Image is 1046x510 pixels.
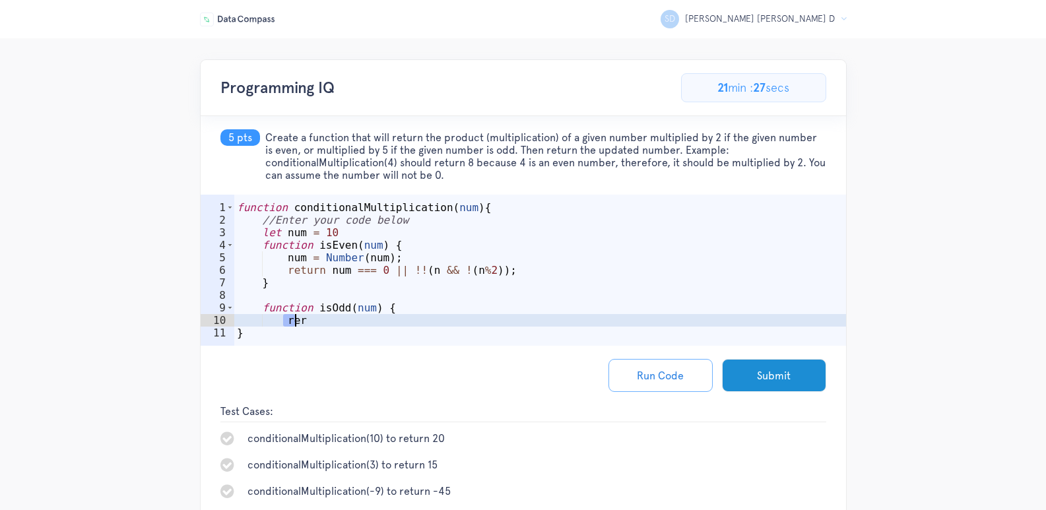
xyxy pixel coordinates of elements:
div: 10 [201,314,234,327]
div: 5 [201,251,234,264]
button: SD [PERSON_NAME] [PERSON_NAME] D [661,10,847,28]
div: 1 [201,201,234,214]
span: 21 [717,80,728,95]
span: conditionalMultiplication(-9) to return -45 [247,485,451,497]
h3: Programming IQ [220,79,335,96]
span: conditionalMultiplication(3) to return 15 [247,459,438,471]
div: 7 [201,276,234,289]
span: Create a function that will return the product (multiplication) of a given number multiplied by 2... [265,131,826,181]
div: 4 [201,239,234,251]
span: SD [661,10,679,28]
span: 27 [753,80,766,95]
span: Test Cases: [220,405,826,422]
span: 5 pts [220,129,260,146]
p: min : secs [681,73,826,102]
div: 3 [201,226,234,239]
button: Submit [722,359,826,392]
div: 6 [201,264,234,276]
img: DataCompassLogo [200,13,275,26]
span: conditionalMultiplication(10) to return 20 [247,432,445,445]
div: 9 [201,302,234,314]
div: 8 [201,289,234,302]
div: 2 [201,214,234,226]
span: [PERSON_NAME] [PERSON_NAME] D [685,13,835,24]
div: 11 [201,327,234,339]
button: Run Code [608,359,713,392]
